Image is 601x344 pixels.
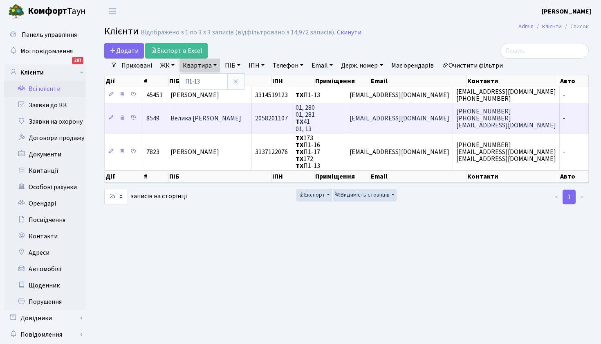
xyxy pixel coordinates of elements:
[4,64,86,81] a: Клієнти
[141,29,335,36] div: Відображено з 1 по 3 з 3 записів (відфільтровано з 14,972 записів).
[308,59,336,72] a: Email
[22,30,77,39] span: Панель управління
[500,43,589,59] input: Пошук...
[143,170,168,183] th: #
[337,29,361,36] a: Скинути
[222,59,244,72] a: ПІБ
[370,75,466,87] th: Email
[170,114,241,123] span: Велика [PERSON_NAME]
[456,140,556,163] span: [PHONE_NUMBER] [EMAIL_ADDRESS][DOMAIN_NAME] [EMAIL_ADDRESS][DOMAIN_NAME]
[104,43,144,59] a: Додати
[563,114,565,123] span: -
[563,190,576,204] a: 1
[168,170,272,183] th: ПІБ
[143,75,168,87] th: #
[104,24,139,38] span: Клієнти
[4,113,86,130] a: Заявки на охорону
[20,47,73,56] span: Мої повідомлення
[563,91,565,100] span: -
[146,147,159,156] span: 7823
[4,81,86,97] a: Всі клієнти
[146,91,163,100] span: 45451
[296,161,303,170] b: ТХ
[335,191,390,199] span: Видимість стовпців
[542,22,562,31] a: Клієнти
[4,212,86,228] a: Посвідчення
[104,189,128,204] select: записів на сторінці
[4,310,86,326] a: Довідники
[255,91,288,100] span: 3314519123
[296,189,332,201] button: Експорт
[170,147,219,156] span: [PERSON_NAME]
[559,170,589,183] th: Авто
[439,59,506,72] a: Очистити фільтри
[271,170,314,183] th: ІПН
[296,154,303,163] b: ТХ
[4,179,86,195] a: Особові рахунки
[296,91,320,100] span: П1-13
[102,5,123,18] button: Переключити навігацію
[296,134,303,143] b: ТХ
[8,3,25,20] img: logo.png
[28,5,86,18] span: Таун
[350,147,449,156] span: [EMAIL_ADDRESS][DOMAIN_NAME]
[255,147,288,156] span: 3137122076
[296,147,303,156] b: ТХ
[4,228,86,244] a: Контакти
[559,75,589,87] th: Авто
[104,189,187,204] label: записів на сторінці
[170,91,219,100] span: [PERSON_NAME]
[296,140,303,149] b: ТХ
[296,134,320,170] span: 173 П1-16 П1-17 172 П1-13
[4,130,86,146] a: Договори продажу
[105,75,143,87] th: Дії
[4,294,86,310] a: Порушення
[314,75,370,87] th: Приміщення
[4,261,86,277] a: Автомобілі
[298,191,325,199] span: Експорт
[4,326,86,343] a: Повідомлення
[72,57,83,64] div: 297
[370,170,466,183] th: Email
[168,75,272,87] th: ПІБ
[466,170,559,183] th: Контакти
[4,195,86,212] a: Орендарі
[145,43,208,59] a: Експорт в Excel
[105,170,143,183] th: Дії
[518,22,534,31] a: Admin
[296,91,303,100] b: ТХ
[245,59,268,72] a: ІПН
[28,5,67,18] b: Комфорт
[350,114,449,123] span: [EMAIL_ADDRESS][DOMAIN_NAME]
[4,43,86,59] a: Мої повідомлення297
[333,189,397,201] button: Видимість стовпців
[456,87,556,103] span: [EMAIL_ADDRESS][DOMAIN_NAME] [PHONE_NUMBER]
[157,59,178,72] a: ЖК
[255,114,288,123] span: 2058201107
[271,75,314,87] th: ІПН
[110,46,139,55] span: Додати
[466,75,559,87] th: Контакти
[118,59,155,72] a: Приховані
[4,146,86,163] a: Документи
[179,59,220,72] a: Квартира
[388,59,437,72] a: Має орендарів
[296,118,303,127] b: ТХ
[338,59,386,72] a: Держ. номер
[314,170,370,183] th: Приміщення
[4,27,86,43] a: Панель управління
[542,7,591,16] a: [PERSON_NAME]
[146,114,159,123] span: 8549
[456,107,556,130] span: [PHONE_NUMBER] [PHONE_NUMBER] [EMAIL_ADDRESS][DOMAIN_NAME]
[4,97,86,113] a: Заявки до КК
[562,22,589,31] li: Список
[296,103,315,133] span: 01, 280 01, 281 41 01, 13
[563,147,565,156] span: -
[350,91,449,100] span: [EMAIL_ADDRESS][DOMAIN_NAME]
[269,59,307,72] a: Телефон
[506,18,601,35] nav: breadcrumb
[4,244,86,261] a: Адреси
[4,277,86,294] a: Щоденник
[4,163,86,179] a: Квитанції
